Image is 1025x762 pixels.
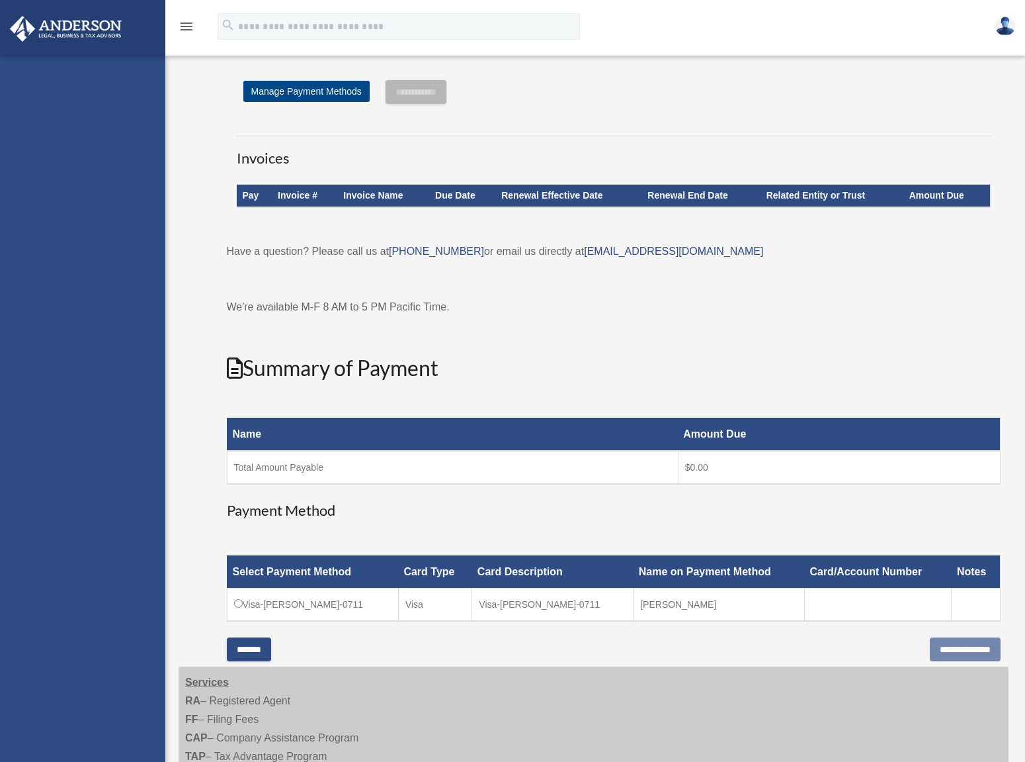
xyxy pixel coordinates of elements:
td: [PERSON_NAME] [634,588,805,621]
td: Total Amount Payable [227,451,678,484]
th: Pay [237,185,272,207]
h3: Invoices [237,136,991,169]
strong: TAP [185,751,206,762]
th: Amount Due [678,418,1000,451]
i: menu [179,19,194,34]
th: Due Date [430,185,496,207]
h2: Summary of Payment [227,354,1001,383]
td: $0.00 [678,451,1000,484]
a: Manage Payment Methods [243,81,370,102]
img: User Pic [995,17,1015,36]
th: Renewal End Date [642,185,760,207]
th: Amount Due [904,185,990,207]
th: Renewal Effective Date [496,185,642,207]
th: Name [227,418,678,451]
p: We're available M-F 8 AM to 5 PM Pacific Time. [227,298,1001,316]
i: search [221,18,235,32]
th: Related Entity or Trust [761,185,904,207]
th: Notes [952,555,1000,588]
th: Select Payment Method [227,555,398,588]
a: [PHONE_NUMBER] [389,246,484,257]
a: menu [179,23,194,34]
td: Visa [398,588,471,621]
td: Visa-[PERSON_NAME]-0711 [472,588,634,621]
strong: FF [185,714,198,725]
th: Invoice # [272,185,338,207]
strong: CAP [185,732,208,743]
a: [EMAIL_ADDRESS][DOMAIN_NAME] [584,246,763,257]
p: Have a question? Please call us at or email us directly at [227,242,1001,261]
th: Card Description [472,555,634,588]
th: Card/Account Number [804,555,952,588]
strong: Services [185,677,229,688]
th: Card Type [398,555,471,588]
td: Visa-[PERSON_NAME]-0711 [227,588,398,621]
h3: Payment Method [227,500,1001,521]
th: Name on Payment Method [634,555,805,588]
strong: RA [185,695,200,706]
th: Invoice Name [338,185,430,207]
img: Anderson Advisors Platinum Portal [6,16,126,42]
